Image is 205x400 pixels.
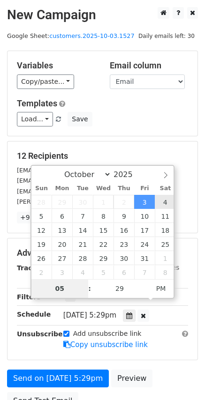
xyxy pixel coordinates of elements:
[17,151,188,161] h5: 12 Recipients
[52,237,72,251] span: October 20, 2025
[91,279,148,298] input: Minute
[72,251,93,265] span: October 28, 2025
[31,279,89,298] input: Hour
[31,195,52,209] span: September 28, 2025
[52,265,72,279] span: November 3, 2025
[134,223,155,237] span: October 17, 2025
[17,198,171,205] small: [PERSON_NAME][EMAIL_ADDRESS][DOMAIN_NAME]
[135,31,198,41] span: Daily emails left: 30
[93,237,114,251] span: October 22, 2025
[31,237,52,251] span: October 19, 2025
[114,251,134,265] span: October 30, 2025
[73,329,142,339] label: Add unsubscribe link
[7,32,135,39] small: Google Sheet:
[63,341,148,349] a: Copy unsubscribe link
[17,212,52,223] a: +9 more
[155,237,175,251] span: October 25, 2025
[134,265,155,279] span: November 7, 2025
[31,223,52,237] span: October 12, 2025
[49,32,134,39] a: customers.2025-10-03.1527
[148,279,174,298] span: Click to toggle
[17,311,51,318] strong: Schedule
[155,195,175,209] span: October 4, 2025
[72,237,93,251] span: October 21, 2025
[114,265,134,279] span: November 6, 2025
[72,223,93,237] span: October 14, 2025
[31,209,52,223] span: October 5, 2025
[114,223,134,237] span: October 16, 2025
[31,251,52,265] span: October 26, 2025
[111,370,152,387] a: Preview
[72,265,93,279] span: November 4, 2025
[7,370,109,387] a: Send on [DATE] 5:29pm
[52,251,72,265] span: October 27, 2025
[155,265,175,279] span: November 8, 2025
[72,209,93,223] span: October 7, 2025
[17,177,175,195] small: [EMAIL_ADDRESS][DOMAIN_NAME], [PERSON_NAME][EMAIL_ADDRESS][DOMAIN_NAME]
[93,195,114,209] span: October 1, 2025
[155,209,175,223] span: October 11, 2025
[134,209,155,223] span: October 10, 2025
[114,185,134,192] span: Thu
[17,74,74,89] a: Copy/paste...
[52,195,72,209] span: September 29, 2025
[17,248,188,258] h5: Advanced
[134,251,155,265] span: October 31, 2025
[134,185,155,192] span: Fri
[17,112,53,126] a: Load...
[17,293,41,301] strong: Filters
[17,330,63,338] strong: Unsubscribe
[88,279,91,298] span: :
[93,223,114,237] span: October 15, 2025
[134,195,155,209] span: October 3, 2025
[17,98,57,108] a: Templates
[72,195,93,209] span: September 30, 2025
[93,185,114,192] span: Wed
[52,223,72,237] span: October 13, 2025
[134,237,155,251] span: October 24, 2025
[17,167,121,174] small: [EMAIL_ADDRESS][DOMAIN_NAME]
[52,209,72,223] span: October 6, 2025
[31,185,52,192] span: Sun
[17,264,48,272] strong: Tracking
[114,237,134,251] span: October 23, 2025
[17,60,96,71] h5: Variables
[93,251,114,265] span: October 29, 2025
[155,251,175,265] span: November 1, 2025
[93,209,114,223] span: October 8, 2025
[111,170,145,179] input: Year
[158,355,205,400] iframe: Chat Widget
[52,185,72,192] span: Mon
[114,209,134,223] span: October 9, 2025
[68,112,92,126] button: Save
[72,185,93,192] span: Tue
[155,223,175,237] span: October 18, 2025
[110,60,189,71] h5: Email column
[93,265,114,279] span: November 5, 2025
[31,265,52,279] span: November 2, 2025
[114,195,134,209] span: October 2, 2025
[63,311,116,319] span: [DATE] 5:29pm
[135,32,198,39] a: Daily emails left: 30
[7,7,198,23] h2: New Campaign
[155,185,175,192] span: Sat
